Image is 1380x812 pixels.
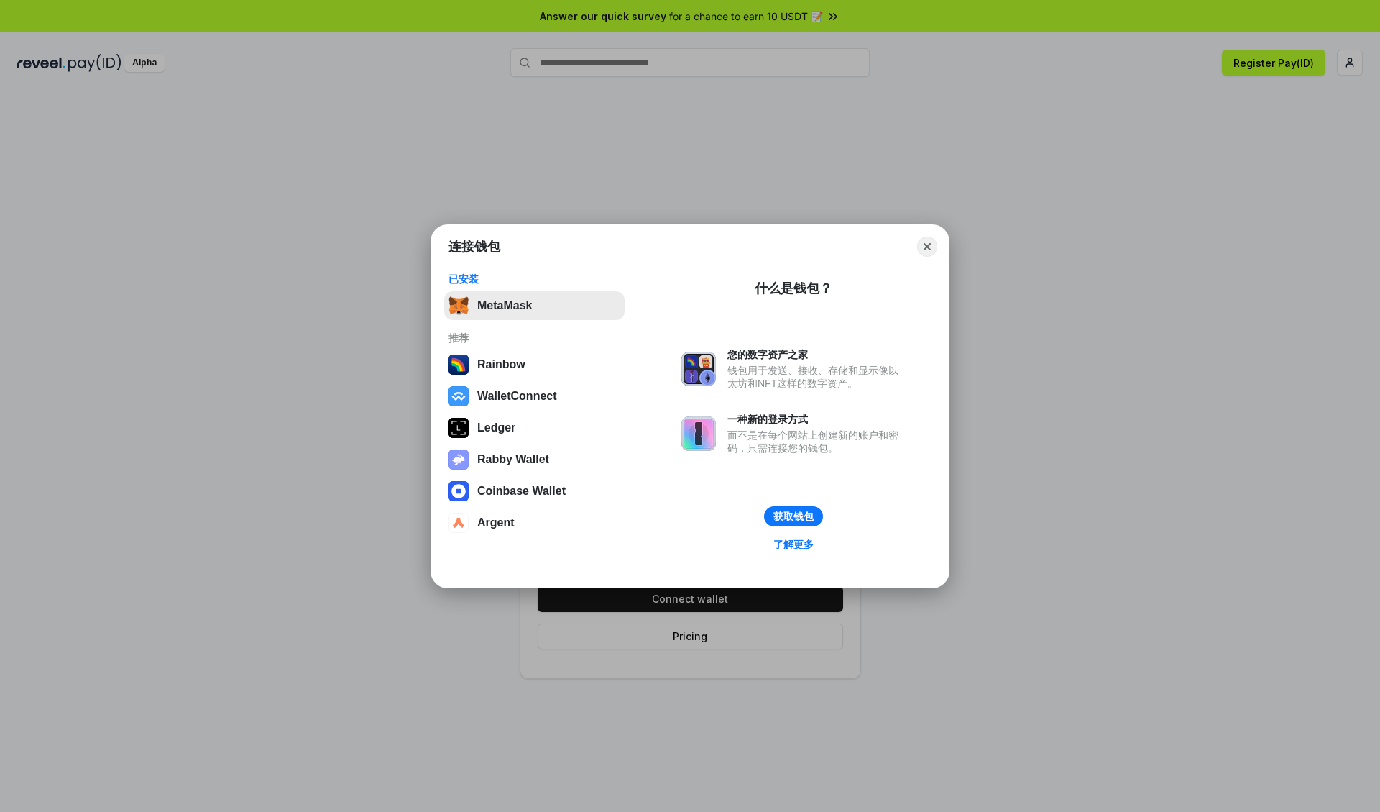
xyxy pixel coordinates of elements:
[444,414,625,442] button: Ledger
[755,280,832,297] div: 什么是钱包？
[477,516,515,529] div: Argent
[444,508,625,537] button: Argent
[444,477,625,506] button: Coinbase Wallet
[448,513,469,533] img: svg+xml,%3Csvg%20width%3D%2228%22%20height%3D%2228%22%20viewBox%3D%220%200%2028%2028%22%20fill%3D...
[448,450,469,470] img: svg+xml,%3Csvg%20xmlns%3D%22http%3A%2F%2Fwww.w3.org%2F2000%2Fsvg%22%20fill%3D%22none%22%20viewBox...
[448,296,469,316] img: svg+xml,%3Csvg%20fill%3D%22none%22%20height%3D%2233%22%20viewBox%3D%220%200%2035%2033%22%20width%...
[448,481,469,501] img: svg+xml,%3Csvg%20width%3D%2228%22%20height%3D%2228%22%20viewBox%3D%220%200%2028%2028%22%20fill%3D...
[444,445,625,474] button: Rabby Wallet
[727,364,906,390] div: 钱包用于发送、接收、存储和显示像以太坊和NFT这样的数字资产。
[727,413,906,426] div: 一种新的登录方式
[773,538,814,551] div: 了解更多
[477,421,515,434] div: Ledger
[477,453,549,466] div: Rabby Wallet
[727,429,906,455] div: 而不是在每个网站上创建新的账户和密码，只需连接您的钱包。
[448,418,469,438] img: svg+xml,%3Csvg%20xmlns%3D%22http%3A%2F%2Fwww.w3.org%2F2000%2Fsvg%22%20width%3D%2228%22%20height%3...
[448,332,620,345] div: 推荐
[765,535,822,554] a: 了解更多
[477,358,525,371] div: Rainbow
[681,416,716,451] img: svg+xml,%3Csvg%20xmlns%3D%22http%3A%2F%2Fwww.w3.org%2F2000%2Fsvg%22%20fill%3D%22none%22%20viewBox...
[444,350,625,379] button: Rainbow
[448,273,620,286] div: 已安装
[477,485,566,498] div: Coinbase Wallet
[477,390,557,403] div: WalletConnect
[448,238,500,255] h1: 连接钱包
[444,291,625,320] button: MetaMask
[448,386,469,406] img: svg+xml,%3Csvg%20width%3D%2228%22%20height%3D%2228%22%20viewBox%3D%220%200%2028%2028%22%20fill%3D...
[681,352,716,386] img: svg+xml,%3Csvg%20xmlns%3D%22http%3A%2F%2Fwww.w3.org%2F2000%2Fsvg%22%20fill%3D%22none%22%20viewBox...
[477,299,532,312] div: MetaMask
[773,510,814,523] div: 获取钱包
[444,382,625,411] button: WalletConnect
[764,506,823,526] button: 获取钱包
[917,237,937,257] button: Close
[727,348,906,361] div: 您的数字资产之家
[448,355,469,375] img: svg+xml,%3Csvg%20width%3D%22120%22%20height%3D%22120%22%20viewBox%3D%220%200%20120%20120%22%20fil...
